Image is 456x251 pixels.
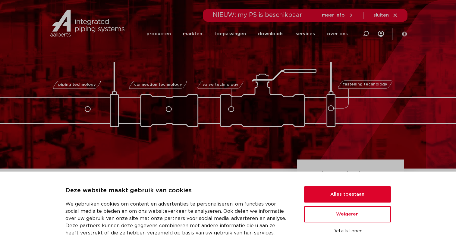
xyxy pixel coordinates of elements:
[65,186,290,196] p: Deze website maakt gebruik van cookies
[304,226,391,236] button: Details tonen
[203,83,238,87] span: valve technology
[322,13,345,17] span: meer info
[378,22,384,46] div: my IPS
[373,13,389,17] span: sluiten
[327,22,348,45] a: over ons
[304,206,391,222] button: Weigeren
[58,83,96,87] span: piping technology
[258,22,284,45] a: downloads
[373,13,398,18] a: sluiten
[183,22,202,45] a: markten
[146,22,171,45] a: producten
[65,200,290,237] p: We gebruiken cookies om content en advertenties te personaliseren, om functies voor social media ...
[213,12,302,18] span: NIEUW: myIPS is beschikbaar
[134,83,182,87] span: connection technology
[146,22,348,45] nav: Menu
[214,22,246,45] a: toepassingen
[296,22,315,45] a: services
[304,186,391,203] button: Alles toestaan
[343,83,387,87] span: fastening technology
[322,13,354,18] a: meer info
[306,169,372,181] h3: zoek producten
